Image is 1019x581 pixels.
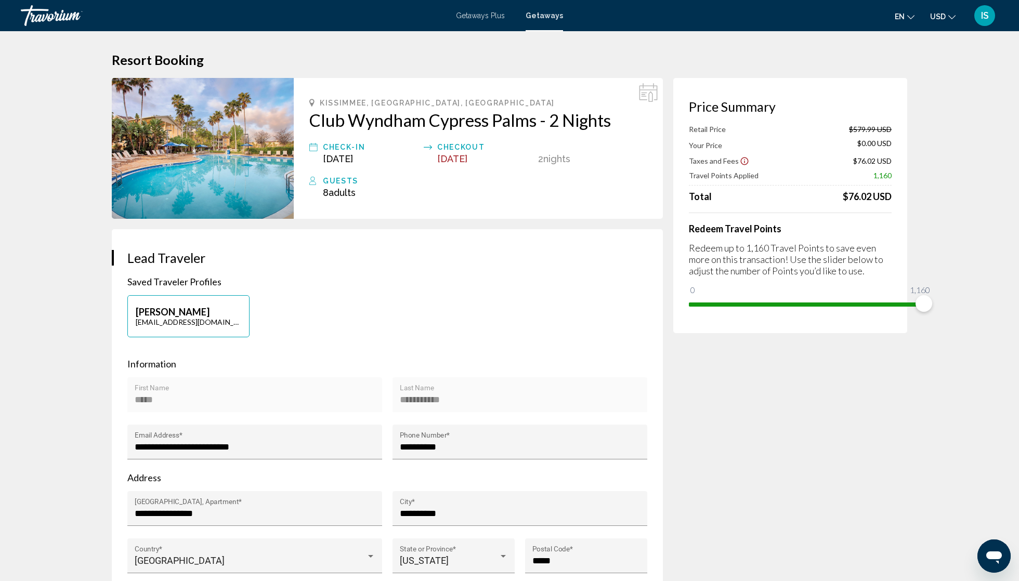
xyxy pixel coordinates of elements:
[112,52,907,68] h1: Resort Booking
[21,5,446,26] a: Travorium
[930,9,956,24] button: Change currency
[930,12,946,21] span: USD
[538,153,543,164] span: 2
[857,139,892,150] span: $0.00 USD
[127,472,647,483] p: Address
[456,11,505,20] a: Getaways Plus
[400,555,449,566] span: [US_STATE]
[323,175,647,187] div: Guests
[135,555,225,566] span: [GEOGRAPHIC_DATA]
[309,110,647,130] a: Club Wyndham Cypress Palms - 2 Nights
[689,125,726,134] span: Retail Price
[689,141,722,150] span: Your Price
[127,276,647,287] p: Saved Traveler Profiles
[895,9,915,24] button: Change language
[689,284,697,296] span: 0
[977,539,1011,573] iframe: Button to launch messaging window
[689,191,712,202] span: Total
[136,318,241,326] p: [EMAIL_ADDRESS][DOMAIN_NAME]
[689,171,759,180] span: Travel Points Applied
[873,171,892,180] span: 1,160
[849,125,892,134] span: $579.99 USD
[526,11,563,20] a: Getaways
[981,10,989,21] span: IS
[689,223,892,234] h4: Redeem Travel Points
[895,12,905,21] span: en
[437,141,533,153] div: Checkout
[689,155,749,166] button: Show Taxes and Fees breakdown
[689,156,739,165] span: Taxes and Fees
[543,153,570,164] span: Nights
[323,141,419,153] div: Check-In
[323,153,353,164] span: [DATE]
[323,187,356,198] span: 8
[853,156,892,165] span: $76.02 USD
[127,358,647,369] p: Information
[127,250,647,266] h3: Lead Traveler
[689,242,892,276] p: Redeem up to 1,160 Travel Points to save even more on this transaction! Use the slider below to a...
[320,99,555,107] span: Kissimmee, [GEOGRAPHIC_DATA], [GEOGRAPHIC_DATA]
[689,99,892,114] h3: Price Summary
[908,284,932,296] span: 1,160
[136,306,241,318] p: [PERSON_NAME]
[329,187,356,198] span: Adults
[740,156,749,165] button: Show Taxes and Fees disclaimer
[437,153,467,164] span: [DATE]
[843,191,892,202] div: $76.02 USD
[127,295,250,337] button: [PERSON_NAME][EMAIL_ADDRESS][DOMAIN_NAME]
[971,5,998,27] button: User Menu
